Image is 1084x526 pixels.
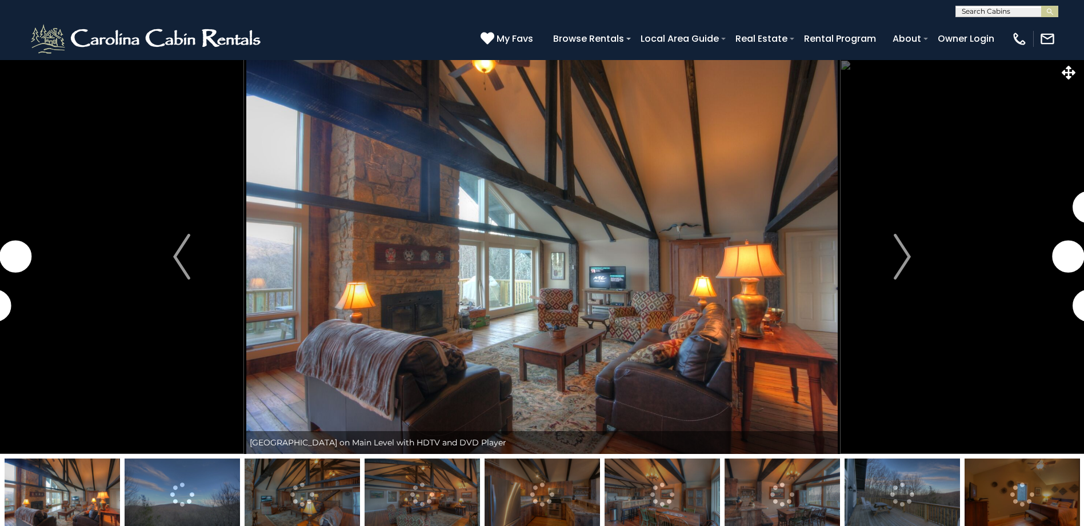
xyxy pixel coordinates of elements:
[244,431,840,454] div: [GEOGRAPHIC_DATA] on Main Level with HDTV and DVD Player
[840,59,965,454] button: Next
[29,22,266,56] img: White-1-2.png
[547,29,630,49] a: Browse Rentals
[497,31,533,46] span: My Favs
[635,29,725,49] a: Local Area Guide
[894,234,911,280] img: arrow
[798,29,882,49] a: Rental Program
[119,59,244,454] button: Previous
[1011,31,1027,47] img: phone-regular-white.png
[887,29,927,49] a: About
[481,31,536,46] a: My Favs
[932,29,1000,49] a: Owner Login
[173,234,190,280] img: arrow
[730,29,793,49] a: Real Estate
[1039,31,1055,47] img: mail-regular-white.png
